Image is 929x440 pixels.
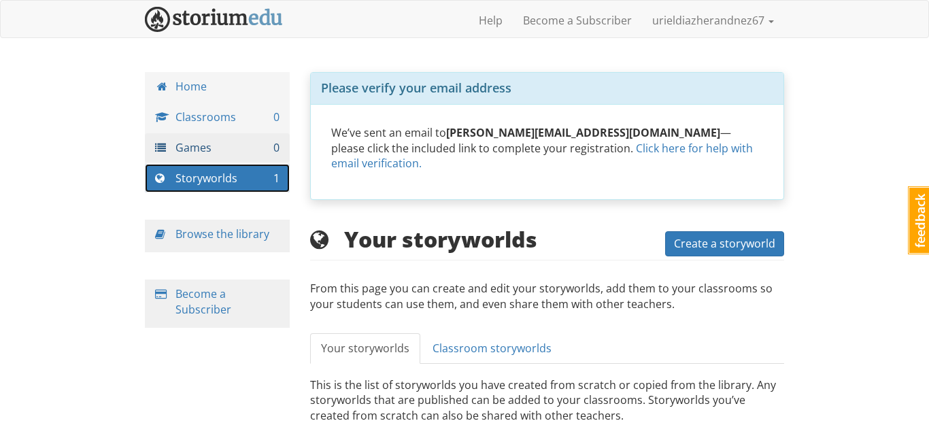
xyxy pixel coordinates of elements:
a: Classrooms 0 [145,103,290,132]
a: Storyworlds 1 [145,164,290,193]
p: We’ve sent an email to — please click the included link to complete your registration. [331,125,764,172]
span: 0 [273,109,280,125]
span: 0 [273,140,280,156]
a: Become a Subscriber [513,3,642,37]
span: Please verify your email address [321,80,511,96]
a: Home [145,72,290,101]
img: StoriumEDU [145,7,283,32]
span: Your storyworlds [321,341,409,356]
strong: [PERSON_NAME][EMAIL_ADDRESS][DOMAIN_NAME] [446,125,720,140]
p: This is the list of storyworlds you have created from scratch or copied from the library. Any sto... [310,377,785,438]
a: Click here for help with email verification. [331,141,753,171]
span: 1 [273,171,280,186]
span: Create a storyworld [674,236,775,251]
a: Help [469,3,513,37]
a: Games 0 [145,133,290,163]
h2: Your storyworlds [310,227,537,251]
a: Browse the library [175,226,269,241]
a: Become a Subscriber [175,286,231,317]
a: urieldiazherandnez67 [642,3,784,37]
button: Create a storyworld [665,231,784,256]
p: From this page you can create and edit your storyworlds, add them to your classrooms so your stud... [310,281,785,326]
span: Classroom storyworlds [433,341,552,356]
